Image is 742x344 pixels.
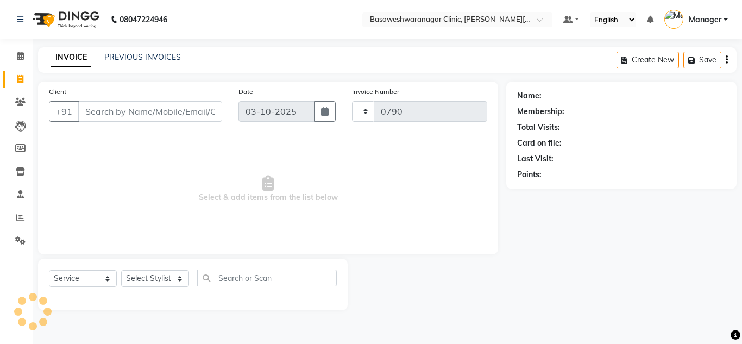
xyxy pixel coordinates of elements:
input: Search by Name/Mobile/Email/Code [78,101,222,122]
button: +91 [49,101,79,122]
label: Invoice Number [352,87,399,97]
div: Last Visit: [517,153,554,165]
div: Membership: [517,106,564,117]
span: Manager [689,14,721,26]
label: Date [238,87,253,97]
div: Card on file: [517,137,562,149]
button: Create New [617,52,679,68]
img: Manager [664,10,683,29]
input: Search or Scan [197,270,337,286]
button: Save [683,52,721,68]
label: Client [49,87,66,97]
div: Total Visits: [517,122,560,133]
b: 08047224946 [120,4,167,35]
span: Select & add items from the list below [49,135,487,243]
a: INVOICE [51,48,91,67]
a: PREVIOUS INVOICES [104,52,181,62]
div: Points: [517,169,542,180]
div: Name: [517,90,542,102]
img: logo [28,4,102,35]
